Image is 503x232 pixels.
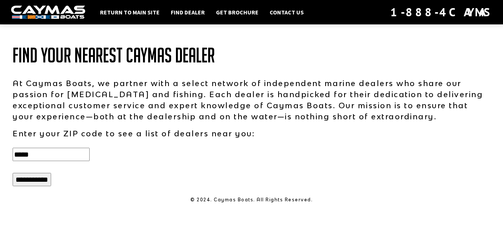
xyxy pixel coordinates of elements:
[167,7,209,17] a: Find Dealer
[13,44,490,66] h1: Find Your Nearest Caymas Dealer
[13,197,490,203] p: © 2024. Caymas Boats. All Rights Reserved.
[266,7,307,17] a: Contact Us
[390,4,492,20] div: 1-888-4CAYMAS
[212,7,262,17] a: Get Brochure
[13,128,490,139] p: Enter your ZIP code to see a list of dealers near you:
[96,7,163,17] a: Return to main site
[13,78,490,122] p: At Caymas Boats, we partner with a select network of independent marine dealers who share our pas...
[11,6,85,19] img: white-logo-c9c8dbefe5ff5ceceb0f0178aa75bf4bb51f6bca0971e226c86eb53dfe498488.png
